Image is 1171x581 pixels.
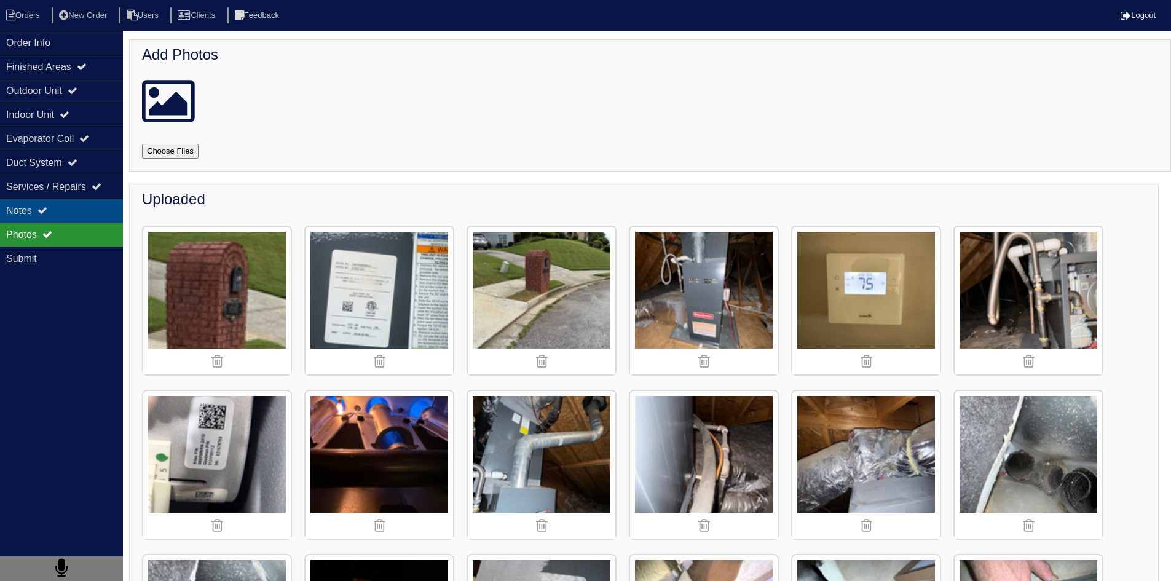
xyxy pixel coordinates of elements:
[630,227,778,374] img: m4k5o7rjw3621wpkl998c0lpl5y2
[143,391,291,539] img: tufk0t1yt56jyc45s2e3e9bcopuo
[1121,10,1156,20] a: Logout
[955,227,1102,374] img: a2jzihomuu81xjpegx6ehzltx32f
[306,391,453,539] img: 60fkanq8gxpzxm987wpbsyvthqm1
[468,227,615,374] img: hwkhrfhjo2fii07vsoj4bffhx1tq
[170,7,225,24] li: Clients
[792,227,940,374] img: h0quayc4wguoqlvaft2om9hjfucd
[630,391,778,539] img: j06w7devg9mk6c2yygfqkbrg1kpz
[119,10,168,20] a: Users
[52,10,117,20] a: New Order
[227,7,289,24] li: Feedback
[142,191,1152,208] h4: Uploaded
[306,227,453,374] img: d3l2dslr1covkl6aef3mrbq7frs3
[142,46,1164,64] h4: Add Photos
[955,391,1102,539] img: z1aidtq4s472m77962kniykxxy0j
[143,227,291,374] img: jaixfvvnll1ypygvk92b0gnfncu6
[52,7,117,24] li: New Order
[792,391,940,539] img: m5fll90zxxdaiuf58pderyq8bzf5
[468,391,615,539] img: ob1y30msrpj441e0rl8450peqi3a
[170,10,225,20] a: Clients
[119,7,168,24] li: Users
